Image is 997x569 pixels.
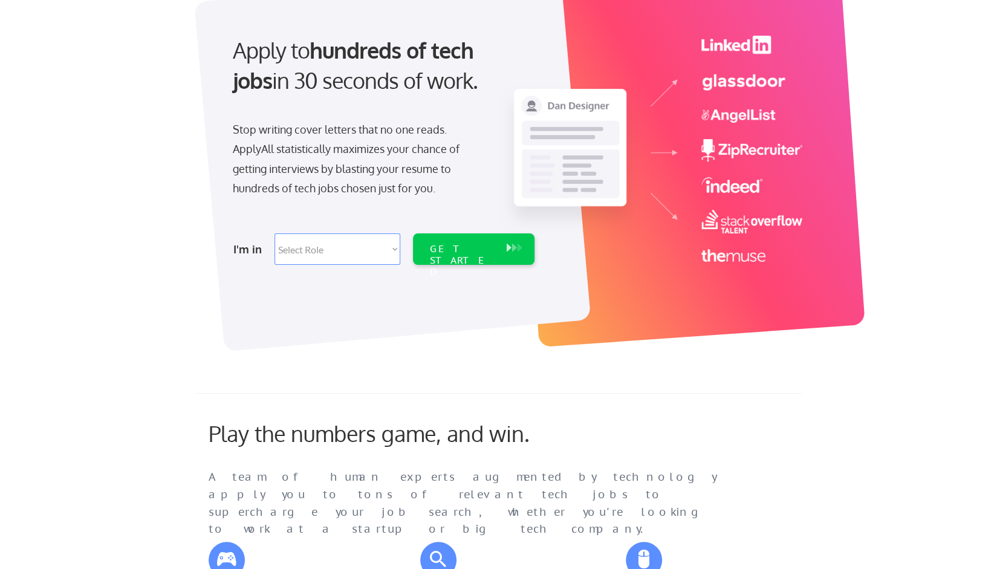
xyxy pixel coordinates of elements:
div: Apply to in 30 seconds of work. [233,35,530,96]
div: I'm in [233,239,267,259]
strong: hundreds of tech jobs [233,36,479,94]
div: GET STARTED [430,243,495,278]
div: Stop writing cover letters that no one reads. ApplyAll statistically maximizes your chance of get... [233,120,481,198]
div: Play the numbers game, and win. [209,420,583,446]
div: A team of human experts augmented by technology apply you to tons of relevant tech jobs to superc... [209,469,741,538]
